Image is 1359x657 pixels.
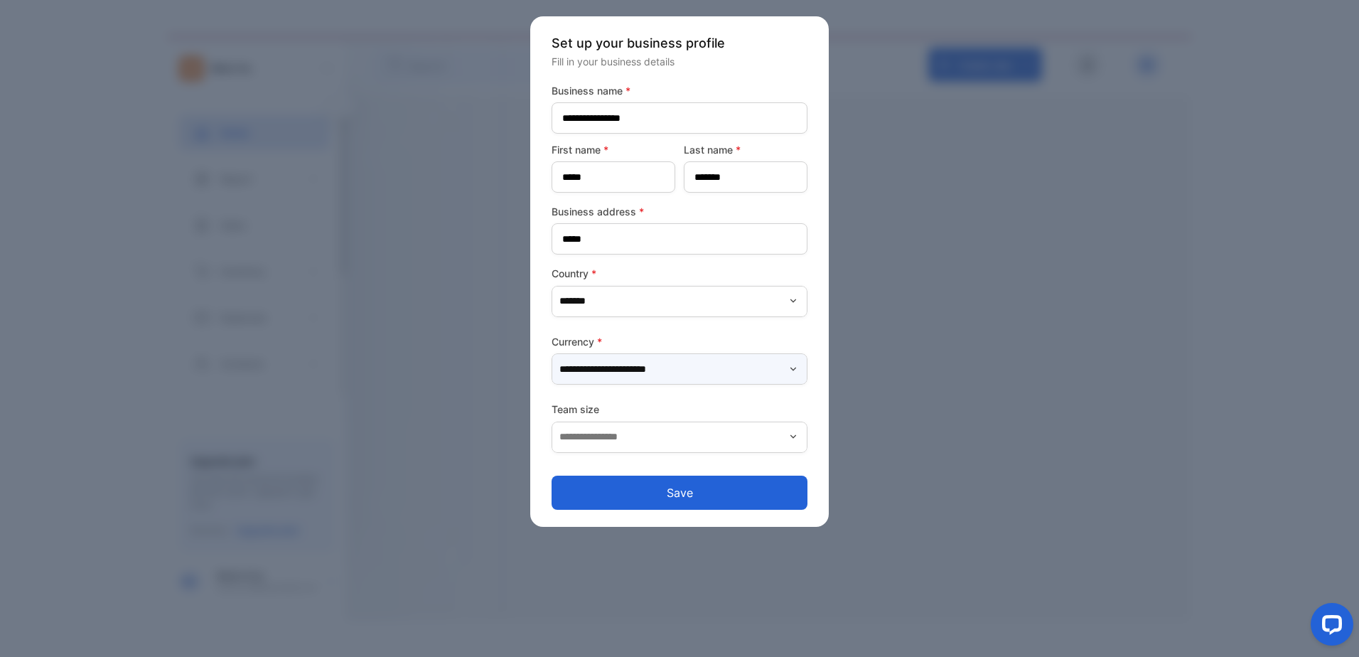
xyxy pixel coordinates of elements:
p: Set up your business profile [552,33,807,53]
p: Fill in your business details [552,54,807,69]
label: Team size [552,402,807,417]
label: Country [552,266,807,281]
label: Business address [552,204,807,219]
label: Last name [684,142,807,157]
label: Currency [552,334,807,349]
label: Business name [552,83,807,98]
iframe: LiveChat chat widget [1299,597,1359,657]
label: First name [552,142,675,157]
button: Save [552,476,807,510]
